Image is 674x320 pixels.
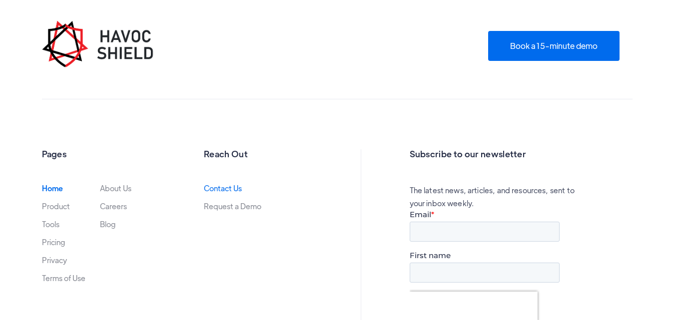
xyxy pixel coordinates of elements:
a: Careers [100,202,127,210]
a: Request a Demo [204,202,261,210]
a: Tools [42,220,59,228]
h2: Subscribe to our newsletter [410,149,633,159]
p: The latest news, articles, and resources, sent to your inbox weekly. [410,184,585,210]
iframe: Chat Widget [508,212,674,320]
a: Privacy [42,256,67,264]
a: Product [42,202,70,210]
a: Pricing [42,238,65,246]
a: Contact Us [204,184,242,192]
h2: Pages [42,149,150,159]
a: Home [42,184,63,192]
a: Terms of Use [42,274,85,282]
a: Blog [100,220,115,228]
a: About Us [100,184,131,192]
a: Book a 15-minute demo [488,31,620,61]
h2: Reach Out [204,149,312,159]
